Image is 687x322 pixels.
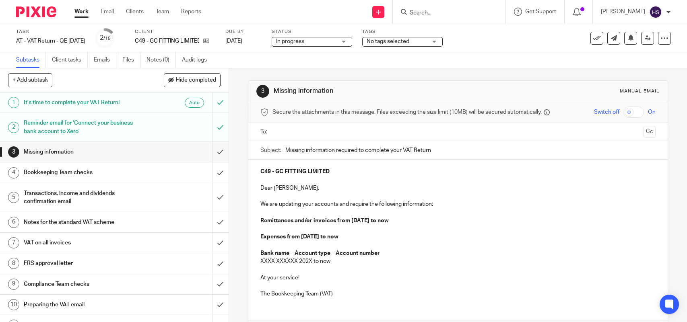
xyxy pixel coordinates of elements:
[256,85,269,98] div: 3
[16,52,46,68] a: Subtasks
[24,216,144,228] h1: Notes for the standard VAT scheme
[260,146,281,154] label: Subject:
[74,8,89,16] a: Work
[8,73,52,87] button: + Add subtask
[16,37,85,45] div: AT - VAT Return - QE [DATE]
[8,122,19,133] div: 2
[185,98,204,108] div: Auto
[260,169,330,174] strong: C49 - GC FITTING LIMITED
[24,237,144,249] h1: VAT on all invoices
[362,29,443,35] label: Tags
[176,77,216,84] span: Hide completed
[648,108,656,116] span: On
[260,274,655,282] p: At your service!
[260,128,269,136] label: To:
[103,36,111,41] small: /15
[94,52,116,68] a: Emails
[24,166,144,178] h1: Bookkeeping Team checks
[8,299,19,310] div: 10
[225,29,262,35] label: Due by
[126,8,144,16] a: Clients
[24,257,144,269] h1: FRS approval letter
[644,126,656,138] button: Cc
[8,258,19,269] div: 8
[260,218,389,224] strong: Remittances and/or invoices from [DATE] to now
[146,52,176,68] a: Notes (0)
[135,37,199,45] p: C49 - GC FITTING LIMITED
[8,192,19,203] div: 5
[367,39,409,44] span: No tags selected
[52,52,88,68] a: Client tasks
[8,279,19,290] div: 9
[260,184,655,192] p: Dear [PERSON_NAME],
[182,52,213,68] a: Audit logs
[24,299,144,311] h1: Preparing the VAT email
[24,278,144,290] h1: Compliance Team checks
[276,39,304,44] span: In progress
[260,290,655,298] p: The Bookkeeping Team (VAT)
[594,108,619,116] span: Switch off
[260,257,655,265] p: XXXX XXXXXX 202X to now
[8,237,19,248] div: 7
[601,8,645,16] p: [PERSON_NAME]
[8,217,19,228] div: 6
[16,29,85,35] label: Task
[156,8,169,16] a: Team
[101,8,114,16] a: Email
[100,33,111,43] div: 2
[274,87,475,95] h1: Missing information
[260,250,380,256] strong: Bank name – Account type – Account number
[24,117,144,137] h1: Reminder email for 'Connect your business bank account to Xero'
[24,187,144,208] h1: Transactions, income and dividends confirmation email
[272,108,542,116] span: Secure the attachments in this message. Files exceeding the size limit (10MB) will be secured aut...
[24,96,144,109] h1: It's time to complete your VAT Return!
[16,6,56,17] img: Pixie
[164,73,221,87] button: Hide completed
[260,200,655,208] p: We are updating your accounts and require the following information:
[181,8,201,16] a: Reports
[122,52,140,68] a: Files
[620,88,660,94] div: Manual email
[16,37,85,45] div: AT - VAT Return - QE 30-09-2025
[225,38,242,44] span: [DATE]
[260,234,338,240] strong: Expenses from [DATE] to now
[8,97,19,108] div: 1
[135,29,215,35] label: Client
[8,167,19,178] div: 4
[649,6,662,18] img: svg%3E
[409,10,481,17] input: Search
[8,146,19,158] div: 3
[272,29,352,35] label: Status
[525,9,556,14] span: Get Support
[24,146,144,158] h1: Missing information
